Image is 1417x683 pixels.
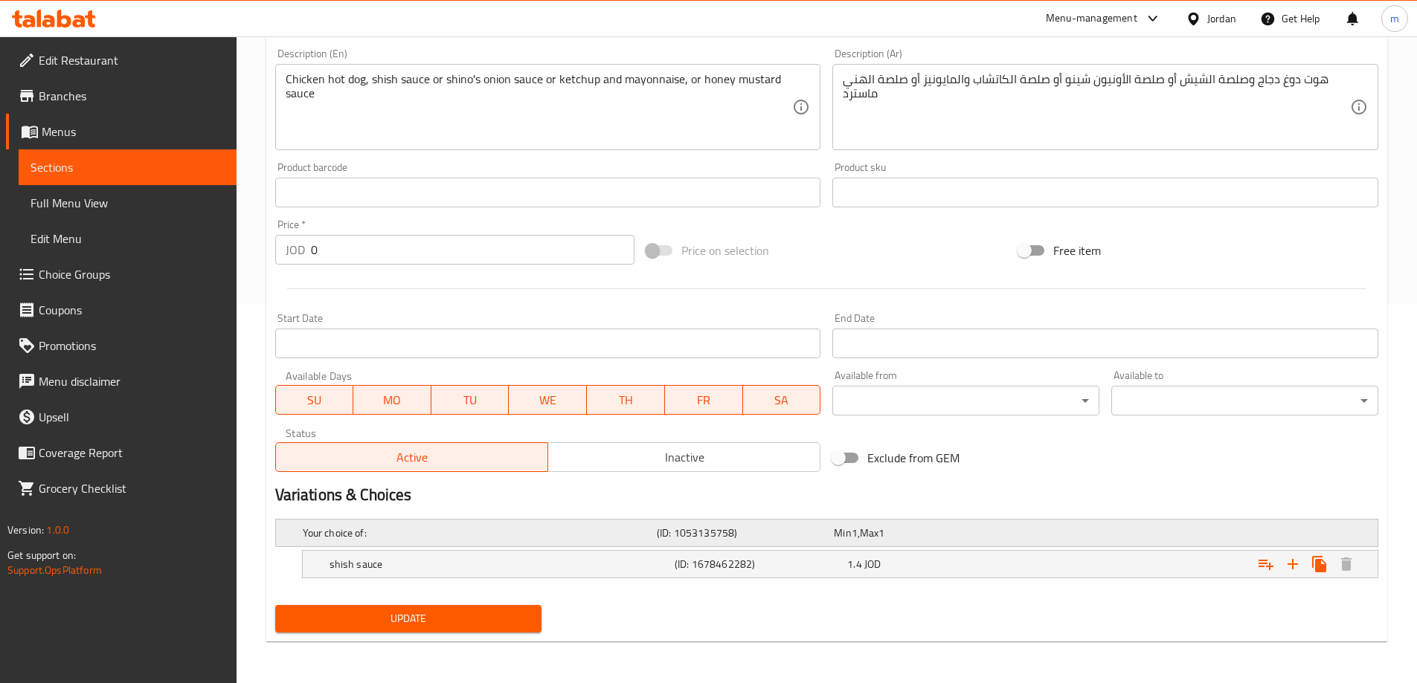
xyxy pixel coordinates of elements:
[275,385,354,415] button: SU
[30,194,225,212] span: Full Menu View
[7,560,102,580] a: Support.OpsPlatform
[6,42,237,78] a: Edit Restaurant
[39,87,225,105] span: Branches
[39,408,225,426] span: Upsell
[437,389,504,411] span: TU
[6,470,237,506] a: Grocery Checklist
[665,385,743,415] button: FR
[39,265,225,283] span: Choice Groups
[42,123,225,140] span: Menus
[1333,551,1360,577] button: Delete shish sauce
[509,385,587,415] button: WE
[275,484,1378,506] h2: Variations & Choices
[286,72,793,143] textarea: Chicken hot dog, shish sauce or shino's onion sauce or ketchup and mayonnaise, or honey mustard s...
[330,557,669,572] h5: shish sauce
[431,385,510,415] button: TU
[847,554,861,574] span: 1.4
[852,523,858,543] span: 1
[554,447,814,468] span: Inactive
[593,389,659,411] span: TH
[275,605,542,632] button: Update
[1207,10,1236,27] div: Jordan
[282,389,348,411] span: SU
[547,442,820,472] button: Inactive
[675,557,841,572] h5: (ID: 1678462282)
[1306,551,1333,577] button: Clone new choice
[860,523,878,543] span: Max
[671,389,737,411] span: FR
[282,447,542,468] span: Active
[39,444,225,462] span: Coverage Report
[19,221,237,256] a: Edit Menu
[6,256,237,292] a: Choice Groups
[749,389,815,411] span: SA
[1046,10,1137,27] div: Menu-management
[743,385,821,415] button: SA
[275,178,821,207] input: Please enter product barcode
[359,389,425,411] span: MO
[1279,551,1306,577] button: Add new choice
[6,363,237,399] a: Menu disclaimer
[6,78,237,114] a: Branches
[515,389,581,411] span: WE
[6,435,237,470] a: Coverage Report
[353,385,431,415] button: MO
[864,554,881,574] span: JOD
[303,551,1378,577] div: Expand
[39,301,225,319] span: Coupons
[30,230,225,247] span: Edit Menu
[39,372,225,390] span: Menu disclaimer
[276,519,1378,546] div: Expand
[832,178,1378,207] input: Please enter product sku
[311,235,635,265] input: Please enter price
[587,385,665,415] button: TH
[6,328,237,363] a: Promotions
[39,337,225,355] span: Promotions
[681,242,769,259] span: Price on selection
[39,479,225,497] span: Grocery Checklist
[834,525,1005,540] div: ,
[6,114,237,149] a: Menus
[286,241,305,259] p: JOD
[1111,386,1378,415] div: ​
[1253,551,1279,577] button: Add choice group
[657,525,828,540] h5: (ID: 1053135758)
[1390,10,1399,27] span: m
[843,72,1350,143] textarea: هوت دوغ دجاج وصلصة الشيش أو صلصة الأونيون شينو أو صلصة الكاتشاب والمايونيز أو صلصة الهني ماسترد
[275,442,548,472] button: Active
[287,609,530,628] span: Update
[6,292,237,328] a: Coupons
[19,149,237,185] a: Sections
[46,520,69,540] span: 1.0.0
[7,546,76,565] span: Get support on:
[1053,242,1101,259] span: Free item
[19,185,237,221] a: Full Menu View
[303,525,651,540] h5: Your choice of:
[878,523,884,543] span: 1
[6,399,237,435] a: Upsell
[834,523,851,543] span: Min
[39,51,225,69] span: Edit Restaurant
[832,386,1099,415] div: ​
[30,158,225,176] span: Sections
[7,520,44,540] span: Version:
[867,449,960,467] span: Exclude from GEM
